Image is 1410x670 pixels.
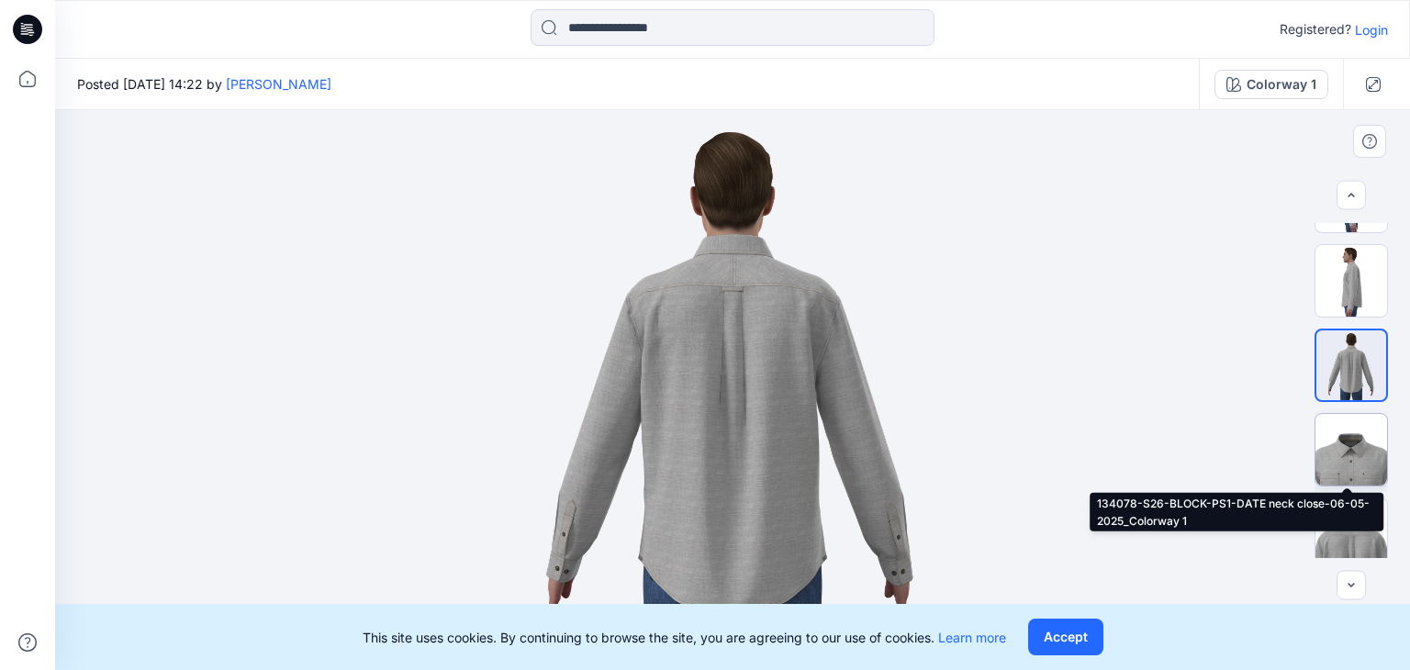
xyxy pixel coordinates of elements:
[1028,619,1103,655] button: Accept
[938,630,1006,645] a: Learn more
[1316,330,1386,400] img: 134078-S26-BLOCK-PS1-DATE-06-05-2025_Colorway 1_Back
[1280,18,1351,40] p: Registered?
[1355,20,1388,39] p: Login
[1315,414,1387,486] img: 134078-S26-BLOCK-PS1-DATE neck close-06-05-2025_Colorway 1
[1315,498,1387,570] img: bk
[363,628,1006,647] p: This site uses cookies. By continuing to browse the site, you are agreeing to our use of cookies.
[1315,245,1387,317] img: 134078-S26-BLOCK-PS1-DATE-06-05-2025_Colorway 1_Left
[1247,74,1316,95] div: Colorway 1
[453,110,1013,670] img: eyJhbGciOiJIUzI1NiIsImtpZCI6IjAiLCJzbHQiOiJzZXMiLCJ0eXAiOiJKV1QifQ.eyJkYXRhIjp7InR5cGUiOiJzdG9yYW...
[77,74,331,94] span: Posted [DATE] 14:22 by
[1214,70,1328,99] button: Colorway 1
[226,76,331,92] a: [PERSON_NAME]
